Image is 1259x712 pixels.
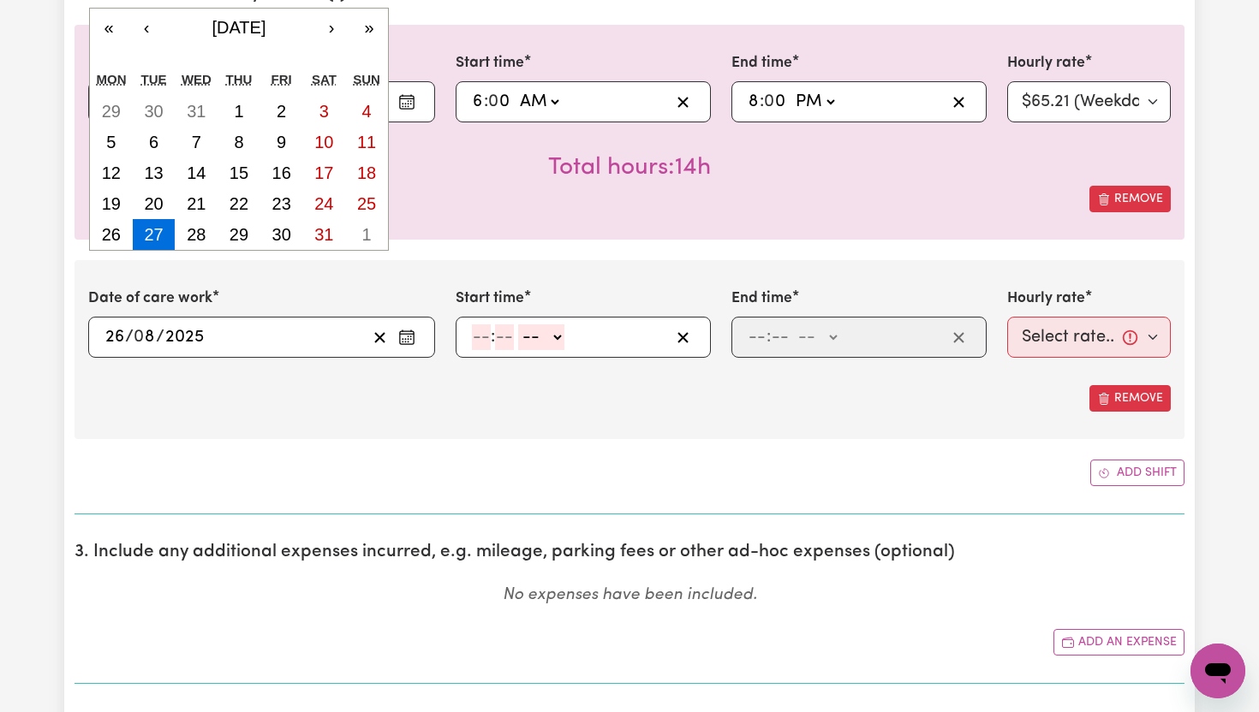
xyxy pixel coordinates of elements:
[766,89,788,115] input: --
[771,324,790,350] input: --
[125,328,134,347] span: /
[212,18,266,37] span: [DATE]
[260,188,303,219] button: 23 August 2024
[345,96,388,127] button: 4 August 2024
[187,102,206,121] abbr: 31 July 2024
[393,324,421,350] button: Enter the date of care work
[1089,385,1171,412] button: Remove this shift
[277,133,286,151] abbr: 9 August 2024
[350,9,388,46] button: »
[230,194,248,213] abbr: 22 August 2024
[192,133,201,151] abbr: 7 August 2024
[134,324,156,350] input: --
[90,188,133,219] button: 19 August 2024
[748,89,760,115] input: --
[175,219,218,250] button: 28 August 2024
[313,9,350,46] button: ›
[731,52,792,74] label: End time
[314,163,333,182] abbr: 17 August 2024
[260,96,303,127] button: 2 August 2024
[90,96,133,127] button: 29 July 2024
[1053,629,1184,656] button: Add another expense
[133,127,176,157] button: 6 August 2024
[156,328,164,347] span: /
[218,188,260,219] button: 22 August 2024
[495,324,514,350] input: --
[303,157,346,188] button: 17 August 2024
[133,96,176,127] button: 30 July 2024
[90,9,128,46] button: «
[491,328,495,347] span: :
[104,324,125,350] input: --
[144,163,163,182] abbr: 13 August 2024
[1089,186,1171,212] button: Remove this shift
[102,225,121,244] abbr: 26 August 2024
[75,542,1184,563] h2: 3. Include any additional expenses incurred, e.g. mileage, parking fees or other ad-hoc expenses ...
[144,102,163,121] abbr: 30 July 2024
[357,133,376,151] abbr: 11 August 2024
[312,72,337,86] abbr: Saturday
[182,72,212,86] abbr: Wednesday
[106,133,116,151] abbr: 5 August 2024
[1007,288,1085,310] label: Hourly rate
[187,163,206,182] abbr: 14 August 2024
[144,225,163,244] abbr: 27 August 2024
[187,225,206,244] abbr: 28 August 2024
[102,163,121,182] abbr: 12 August 2024
[134,329,144,346] span: 0
[731,288,792,310] label: End time
[97,72,127,86] abbr: Monday
[90,127,133,157] button: 5 August 2024
[271,72,292,86] abbr: Friday
[218,96,260,127] button: 1 August 2024
[472,89,484,115] input: --
[102,194,121,213] abbr: 19 August 2024
[362,225,372,244] abbr: 1 September 2024
[260,157,303,188] button: 16 August 2024
[133,188,176,219] button: 20 August 2024
[272,194,291,213] abbr: 23 August 2024
[133,219,176,250] button: 27 August 2024
[234,133,243,151] abbr: 8 August 2024
[1190,644,1245,698] iframe: Button to launch messaging window
[303,219,346,250] button: 31 August 2024
[764,93,774,110] span: 0
[88,288,212,310] label: Date of care work
[1007,52,1085,74] label: Hourly rate
[367,324,393,350] button: Clear date
[548,156,711,180] span: Total hours worked: 14 hours
[303,127,346,157] button: 10 August 2024
[164,324,205,350] input: ----
[260,219,303,250] button: 30 August 2024
[218,219,260,250] button: 29 August 2024
[234,102,243,121] abbr: 1 August 2024
[357,163,376,182] abbr: 18 August 2024
[226,72,253,86] abbr: Thursday
[484,92,488,111] span: :
[456,52,524,74] label: Start time
[272,163,291,182] abbr: 16 August 2024
[748,324,767,350] input: --
[260,127,303,157] button: 9 August 2024
[345,157,388,188] button: 18 August 2024
[303,188,346,219] button: 24 August 2024
[230,225,248,244] abbr: 29 August 2024
[144,194,163,213] abbr: 20 August 2024
[345,188,388,219] button: 25 August 2024
[767,328,771,347] span: :
[393,89,421,115] button: Enter the date of care work
[319,102,329,121] abbr: 3 August 2024
[1090,460,1184,486] button: Add another shift
[314,133,333,151] abbr: 10 August 2024
[760,92,764,111] span: :
[133,157,176,188] button: 13 August 2024
[490,89,512,115] input: --
[128,9,165,46] button: ‹
[175,127,218,157] button: 7 August 2024
[488,93,498,110] span: 0
[187,194,206,213] abbr: 21 August 2024
[90,219,133,250] button: 26 August 2024
[303,96,346,127] button: 3 August 2024
[230,163,248,182] abbr: 15 August 2024
[345,127,388,157] button: 11 August 2024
